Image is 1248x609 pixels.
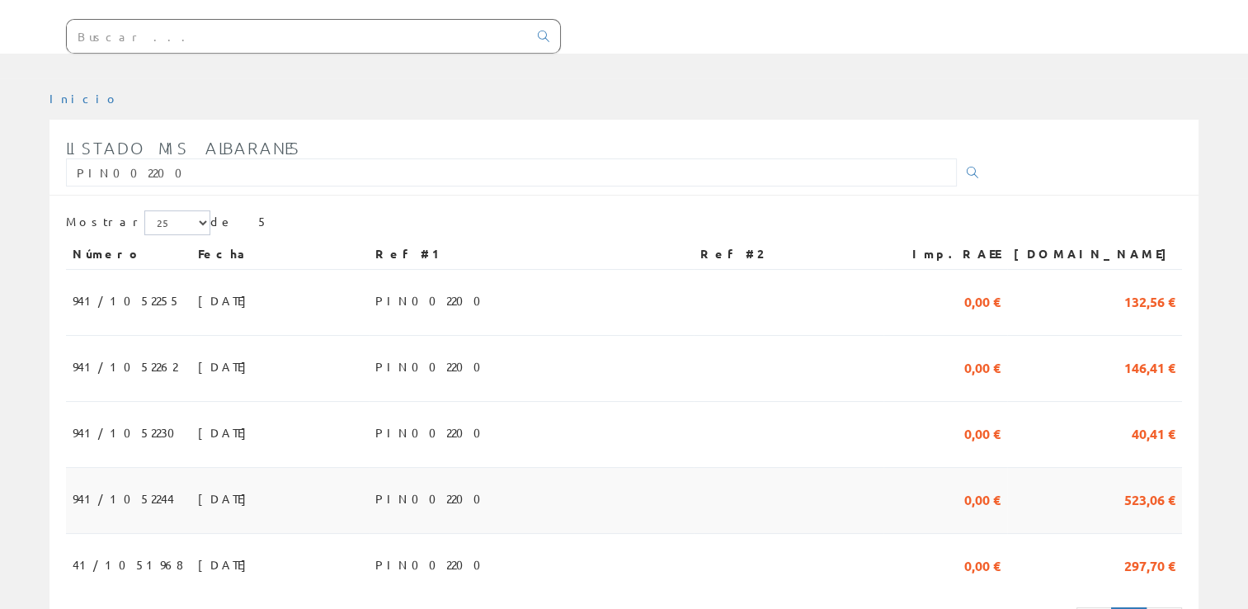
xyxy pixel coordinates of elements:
span: PIN002200 [375,352,491,380]
span: Listado mis albaranes [66,138,301,158]
span: 0,00 € [964,484,1001,512]
a: Inicio [49,91,120,106]
th: [DOMAIN_NAME] [1007,239,1182,269]
span: PIN002200 [375,418,491,446]
th: Número [66,239,191,269]
span: 0,00 € [964,418,1001,446]
span: 297,70 € [1124,550,1175,578]
span: 941/1052230 [73,418,185,446]
th: Ref #1 [369,239,694,269]
span: 41/1051968 [73,550,183,578]
span: [DATE] [198,550,255,578]
span: [DATE] [198,286,255,314]
label: Mostrar [66,210,210,235]
span: [DATE] [198,352,255,380]
span: PIN002200 [375,484,491,512]
th: Fecha [191,239,369,269]
span: 132,56 € [1124,286,1175,314]
input: Introduzca parte o toda la referencia1, referencia2, número, fecha(dd/mm/yy) o rango de fechas(dd... [66,158,957,186]
span: 40,41 € [1132,418,1175,446]
span: 941/1052244 [73,484,174,512]
span: 523,06 € [1124,484,1175,512]
select: Mostrar [144,210,210,235]
span: [DATE] [198,418,255,446]
div: de 5 [66,210,1182,239]
th: Ref #2 [694,239,883,269]
input: Buscar ... [67,20,528,53]
span: 0,00 € [964,352,1001,380]
span: PIN002200 [375,286,491,314]
span: PIN002200 [375,550,491,578]
span: 0,00 € [964,550,1001,578]
span: [DATE] [198,484,255,512]
span: 146,41 € [1124,352,1175,380]
span: 941/1052255 [73,286,181,314]
span: 0,00 € [964,286,1001,314]
span: 941/1052262 [73,352,177,380]
th: Imp.RAEE [883,239,1007,269]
